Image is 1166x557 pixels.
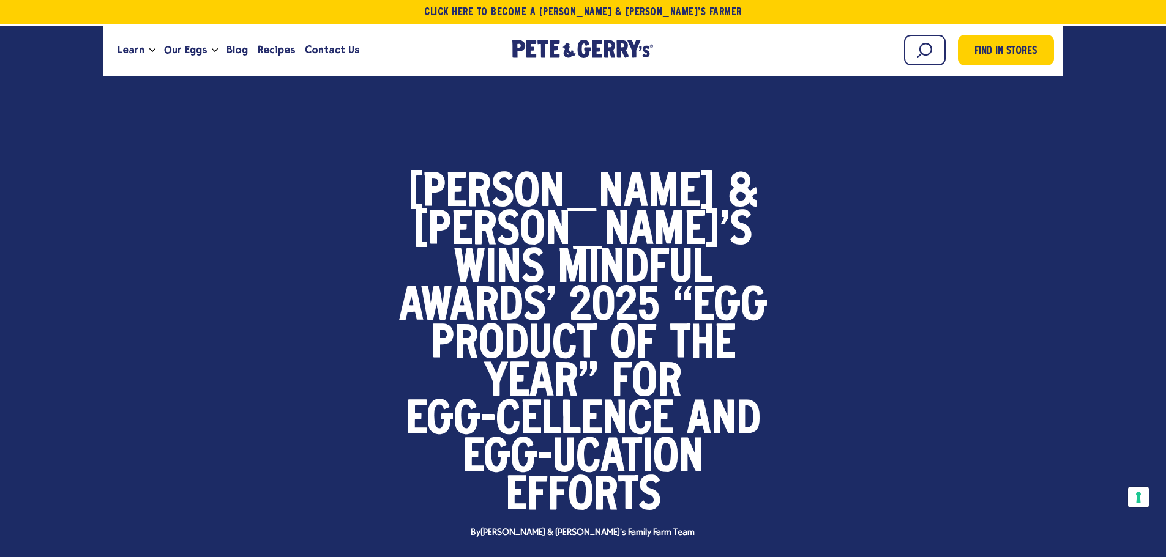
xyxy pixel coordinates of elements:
[431,326,597,364] span: Product
[399,289,556,326] span: Awards’
[480,528,695,537] span: [PERSON_NAME] & [PERSON_NAME]'s Family Farm Team
[222,34,253,67] a: Blog
[408,175,714,213] span: [PERSON_NAME]
[670,326,736,364] span: the
[300,34,364,67] a: Contact Us
[687,402,761,440] span: and
[506,478,661,516] span: Efforts
[484,364,598,402] span: Year”
[904,35,946,65] input: Search
[406,402,673,440] span: Egg-cellence
[958,35,1054,65] a: Find in Stores
[253,34,300,67] a: Recipes
[212,48,218,53] button: Open the dropdown menu for Our Eggs
[610,326,657,364] span: of
[258,42,295,57] span: Recipes
[305,42,359,57] span: Contact Us
[414,213,752,251] span: [PERSON_NAME]’s
[113,34,149,67] a: Learn
[558,251,712,289] span: Mindful
[463,440,704,478] span: Egg-ucation
[974,43,1037,60] span: Find in Stores
[569,289,660,326] span: 2025
[149,48,155,53] button: Open the dropdown menu for Learn
[673,289,768,326] span: “Egg
[454,251,544,289] span: Wins
[1128,487,1149,507] button: Your consent preferences for tracking technologies
[118,42,144,57] span: Learn
[611,364,682,402] span: for
[159,34,212,67] a: Our Eggs
[164,42,207,57] span: Our Eggs
[728,175,758,213] span: &
[465,528,701,537] span: By
[226,42,248,57] span: Blog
